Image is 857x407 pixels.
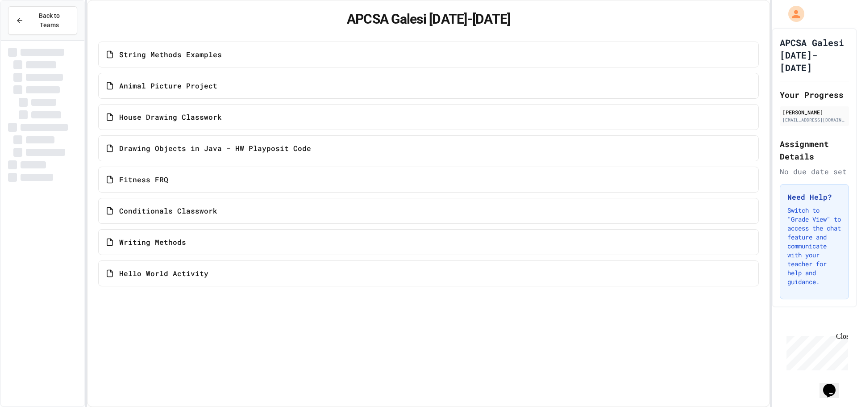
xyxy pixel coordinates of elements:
[119,49,222,60] span: String Methods Examples
[98,135,759,161] a: Drawing Objects in Java - HW Playposit Code
[119,112,222,122] span: House Drawing Classwork
[98,73,759,99] a: Animal Picture Project
[779,4,807,24] div: My Account
[780,88,849,101] h2: Your Progress
[119,80,217,91] span: Animal Picture Project
[98,167,759,193] a: Fitness FRQ
[98,198,759,224] a: Conditionals Classwork
[119,206,217,216] span: Conditionals Classwork
[780,166,849,177] div: No due date set
[780,36,849,74] h1: APCSA Galesi [DATE]-[DATE]
[8,6,77,35] button: Back to Teams
[98,229,759,255] a: Writing Methods
[98,104,759,130] a: House Drawing Classwork
[820,371,848,398] iframe: chat widget
[4,4,62,57] div: Chat with us now!Close
[98,260,759,286] a: Hello World Activity
[787,192,841,202] h3: Need Help?
[119,174,168,185] span: Fitness FRQ
[783,332,848,370] iframe: chat widget
[787,206,841,286] p: Switch to "Grade View" to access the chat feature and communicate with your teacher for help and ...
[782,108,846,116] div: [PERSON_NAME]
[782,117,846,123] div: [EMAIL_ADDRESS][DOMAIN_NAME]
[780,138,849,163] h2: Assignment Details
[98,42,759,67] a: String Methods Examples
[98,11,759,27] h1: APCSA Galesi [DATE]-[DATE]
[29,11,70,30] span: Back to Teams
[119,268,208,279] span: Hello World Activity
[119,143,311,154] span: Drawing Objects in Java - HW Playposit Code
[119,237,186,248] span: Writing Methods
